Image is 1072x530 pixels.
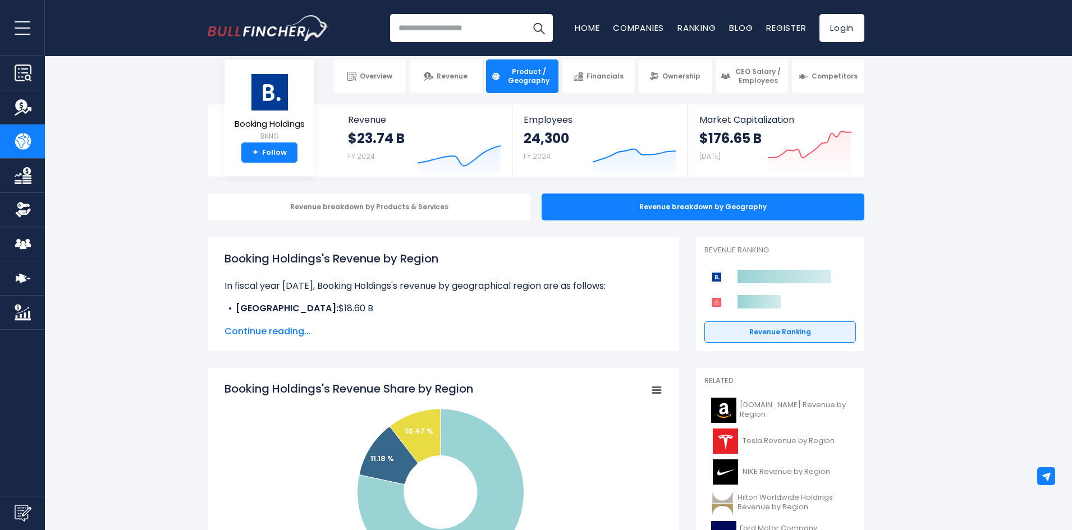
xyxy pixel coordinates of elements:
[710,270,723,284] img: Booking Holdings competitors logo
[704,321,856,343] a: Revenue Ranking
[253,148,258,158] strong: +
[333,59,406,93] a: Overview
[208,15,329,41] img: Bullfincher logo
[208,15,328,41] a: Go to homepage
[524,130,569,147] strong: 24,300
[710,296,723,309] img: Airbnb competitors logo
[737,493,849,512] span: Hilton Worldwide Holdings Revenue by Region
[504,67,553,85] span: Product / Geography
[704,487,856,518] a: Hilton Worldwide Holdings Revenue by Region
[639,59,711,93] a: Ownership
[225,325,662,338] span: Continue reading...
[542,193,864,220] div: Revenue breakdown by Geography
[337,104,512,177] a: Revenue $23.74 B FY 2024
[208,193,530,220] div: Revenue breakdown by Products & Services
[348,151,375,161] small: FY 2024
[225,250,662,267] h1: Booking Holdings's Revenue by Region
[704,376,856,386] p: Related
[704,426,856,457] a: Tesla Revenue by Region
[729,22,753,34] a: Blog
[613,22,664,34] a: Companies
[699,114,852,125] span: Market Capitalization
[524,151,551,161] small: FY 2024
[819,14,864,42] a: Login
[437,72,468,81] span: Revenue
[410,59,482,93] a: Revenue
[235,119,305,129] span: Booking Holdings
[405,426,433,436] text: 10.47 %
[677,22,716,34] a: Ranking
[236,302,338,315] b: [GEOGRAPHIC_DATA]:
[524,114,676,125] span: Employees
[704,457,856,487] a: NIKE Revenue by Region
[743,436,835,446] span: Tesla Revenue by Region
[662,72,700,81] span: Ownership
[716,59,788,93] a: CEO Salary / Employees
[225,315,662,329] li: $2.65 B
[241,142,297,163] a: +Follow
[812,72,858,81] span: Competitors
[587,72,624,81] span: Financials
[704,246,856,255] p: Revenue Ranking
[699,130,762,147] strong: $176.65 B
[15,201,31,218] img: Ownership
[711,398,736,423] img: AMZN logo
[236,315,359,328] b: Other Geographical Areas:
[740,400,849,420] span: [DOMAIN_NAME] Revenue by Region
[734,67,783,85] span: CEO Salary / Employees
[704,395,856,426] a: [DOMAIN_NAME] Revenue by Region
[360,72,392,81] span: Overview
[743,467,830,477] span: NIKE Revenue by Region
[688,104,863,177] a: Market Capitalization $176.65 B [DATE]
[575,22,599,34] a: Home
[562,59,635,93] a: Financials
[348,130,405,147] strong: $23.74 B
[225,302,662,315] li: $18.60 B
[792,59,864,93] a: Competitors
[235,131,305,141] small: BKNG
[711,428,739,454] img: TSLA logo
[225,381,473,397] tspan: Booking Holdings's Revenue Share by Region
[525,14,553,42] button: Search
[766,22,806,34] a: Register
[711,459,739,485] img: NKE logo
[348,114,501,125] span: Revenue
[234,73,305,143] a: Booking Holdings BKNG
[225,279,662,293] p: In fiscal year [DATE], Booking Holdings's revenue by geographical region are as follows:
[512,104,687,177] a: Employees 24,300 FY 2024
[699,151,721,161] small: [DATE]
[370,453,394,464] text: 11.18 %
[486,59,558,93] a: Product / Geography
[711,490,734,515] img: HLT logo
